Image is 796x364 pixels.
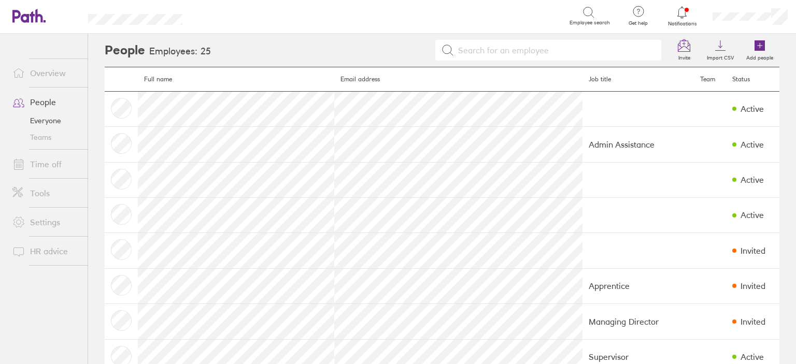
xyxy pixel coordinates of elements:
[621,20,655,26] span: Get help
[740,52,779,61] label: Add people
[4,129,88,145] a: Teams
[4,112,88,129] a: Everyone
[4,63,88,83] a: Overview
[570,20,610,26] span: Employee search
[694,67,726,92] th: Team
[582,268,694,303] td: Apprentice
[582,67,694,92] th: Job title
[741,246,765,255] div: Invited
[741,281,765,290] div: Invited
[582,127,694,162] td: Admin Assistance
[741,317,765,326] div: Invited
[210,11,237,20] div: Search
[334,67,582,92] th: Email address
[667,34,701,67] a: Invite
[4,154,88,174] a: Time off
[701,34,740,67] a: Import CSV
[741,210,764,220] div: Active
[105,34,145,67] h2: People
[741,140,764,149] div: Active
[665,21,699,27] span: Notifications
[665,5,699,27] a: Notifications
[726,67,779,92] th: Status
[4,92,88,112] a: People
[740,34,779,67] a: Add people
[741,104,764,113] div: Active
[741,352,764,361] div: Active
[149,46,211,57] h3: Employees: 25
[701,52,740,61] label: Import CSV
[138,67,334,92] th: Full name
[4,241,88,261] a: HR advice
[4,212,88,232] a: Settings
[741,175,764,184] div: Active
[672,52,696,61] label: Invite
[454,40,656,60] input: Search for an employee
[4,183,88,203] a: Tools
[582,304,694,339] td: Managing Director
